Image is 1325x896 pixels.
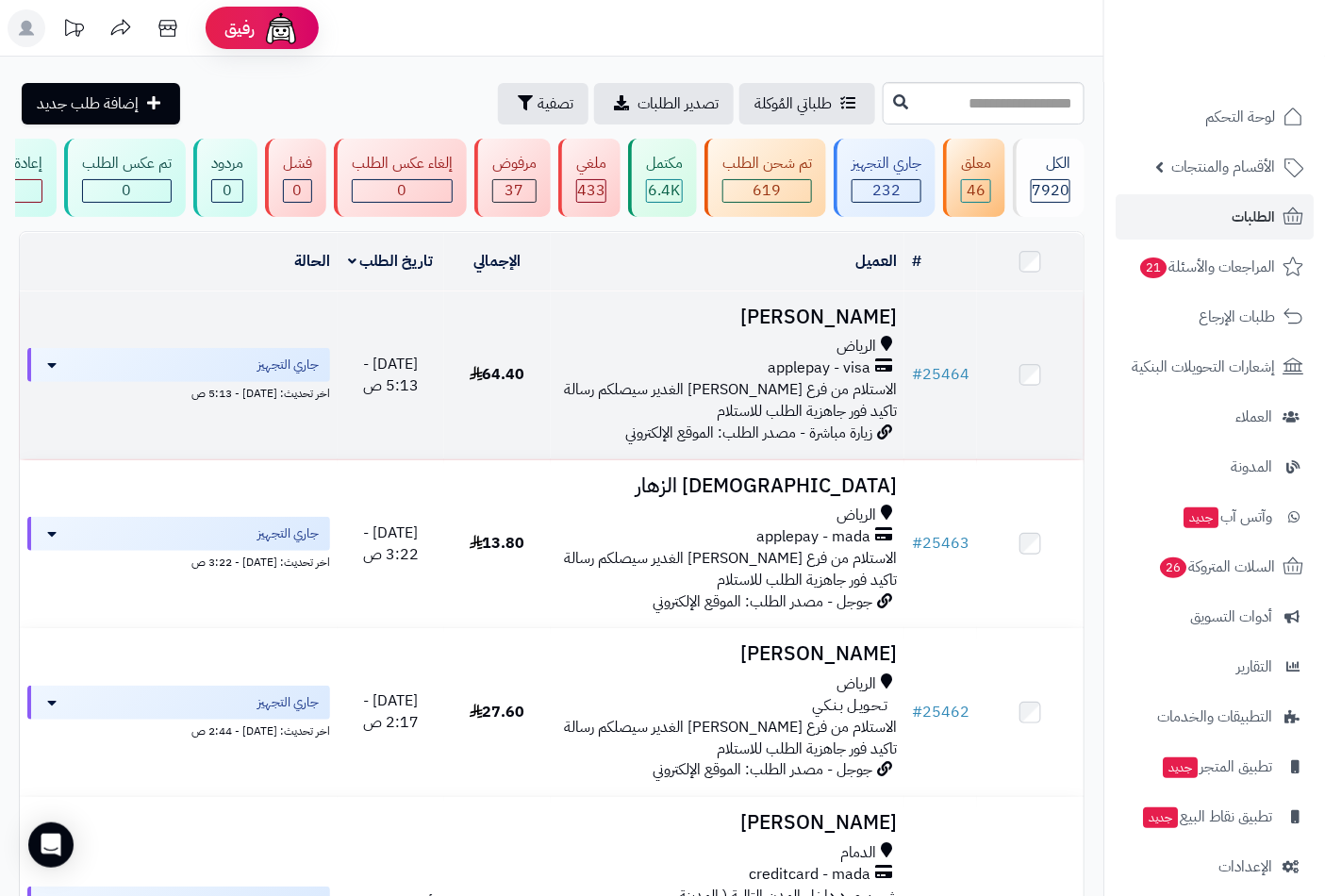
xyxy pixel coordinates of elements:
span: جوجل - مصدر الطلب: الموقع الإلكتروني [653,590,872,613]
span: الرياض [836,505,876,526]
span: إشعارات التحويلات البنكية [1132,354,1275,380]
img: ai-face.png [262,9,300,47]
span: التطبيقات والخدمات [1157,704,1272,730]
a: مردود 0 [190,139,261,217]
div: تم شحن الطلب [722,153,812,174]
a: # [912,250,921,273]
a: إشعارات التحويلات البنكية [1116,344,1314,390]
span: 433 [577,179,605,202]
a: تصدير الطلبات [594,83,734,124]
span: تصدير الطلبات [638,92,719,115]
div: اخر تحديث: [DATE] - 2:44 ص [27,720,330,739]
span: جديد [1184,507,1218,528]
span: جديد [1163,757,1198,778]
div: مرفوض [492,153,537,174]
span: 232 [872,179,901,202]
div: تم عكس الطلب [82,153,172,174]
div: مكتمل [646,153,683,174]
a: جاري التجهيز 232 [830,139,939,217]
span: creditcard - mada [749,864,870,886]
a: الطلبات [1116,194,1314,240]
div: 619 [723,180,811,202]
a: الكل7920 [1009,139,1088,217]
span: 0 [223,179,232,202]
a: وآتس آبجديد [1116,494,1314,539]
div: الكل [1031,153,1070,174]
button: تصفية [498,83,588,124]
span: التقارير [1236,654,1272,680]
a: #25464 [912,363,969,386]
span: أدوات التسويق [1190,604,1272,630]
span: جاري التجهيز [257,524,319,543]
span: 7920 [1032,179,1069,202]
div: 232 [853,180,920,202]
span: الدمام [840,842,876,864]
a: العميل [855,250,897,273]
span: المراجعات والأسئلة [1138,254,1275,280]
div: ملغي [576,153,606,174]
h3: [PERSON_NAME] [558,307,898,328]
a: الإجمالي [473,250,521,273]
span: 6.4K [649,179,681,202]
span: تصفية [538,92,573,115]
div: 0 [83,180,171,202]
a: تطبيق نقاط البيعجديد [1116,794,1314,839]
span: جديد [1143,807,1178,828]
span: تطبيق المتجر [1161,754,1272,780]
span: # [912,363,922,386]
span: الاستلام من فرع [PERSON_NAME] الغدير سيصلكم رسالة تاكيد فور جاهزية الطلب للاستلام [564,547,897,591]
span: طلبات الإرجاع [1199,304,1275,330]
a: أدوات التسويق [1116,594,1314,639]
a: الإعدادات [1116,844,1314,889]
a: طلبات الإرجاع [1116,294,1314,340]
span: # [912,532,922,555]
h3: [DEMOGRAPHIC_DATA] الزهار [558,475,898,497]
span: الاستلام من فرع [PERSON_NAME] الغدير سيصلكم رسالة تاكيد فور جاهزية الطلب للاستلام [564,716,897,760]
span: الاستلام من فرع [PERSON_NAME] الغدير سيصلكم رسالة تاكيد فور جاهزية الطلب للاستلام [564,378,897,423]
span: 13.80 [470,532,525,555]
div: جاري التجهيز [852,153,921,174]
span: الأقسام والمنتجات [1171,154,1275,180]
span: 46 [967,179,985,202]
span: جاري التجهيز [257,693,319,712]
a: معلق 46 [939,139,1009,217]
span: المدونة [1231,454,1272,480]
span: 0 [398,179,407,202]
div: Open Intercom Messenger [28,822,74,868]
div: 0 [212,180,242,202]
a: ملغي 433 [555,139,624,217]
span: جوجل - مصدر الطلب: الموقع الإلكتروني [653,758,872,781]
span: [DATE] - 5:13 ص [363,353,419,397]
span: 0 [293,179,303,202]
a: تم شحن الطلب 619 [701,139,830,217]
a: تطبيق المتجرجديد [1116,744,1314,789]
div: فشل [283,153,312,174]
a: إضافة طلب جديد [22,83,180,124]
a: المدونة [1116,444,1314,489]
span: وآتس آب [1182,504,1272,530]
div: اخر تحديث: [DATE] - 5:13 ص [27,382,330,402]
span: 37 [505,179,524,202]
div: 433 [577,180,605,202]
div: 37 [493,180,536,202]
span: 0 [123,179,132,202]
span: الرياض [836,673,876,695]
h3: [PERSON_NAME] [558,643,898,665]
div: إلغاء عكس الطلب [352,153,453,174]
div: 6358 [647,180,682,202]
a: تاريخ الطلب [348,250,434,273]
a: #25462 [912,701,969,723]
div: 0 [284,180,311,202]
div: 0 [353,180,452,202]
span: طلباتي المُوكلة [754,92,832,115]
span: [DATE] - 2:17 ص [363,689,419,734]
span: 21 [1140,257,1167,278]
a: لوحة التحكم [1116,94,1314,140]
a: التقارير [1116,644,1314,689]
span: الطلبات [1232,204,1275,230]
span: زيارة مباشرة - مصدر الطلب: الموقع الإلكتروني [625,422,872,444]
h3: [PERSON_NAME] [558,812,898,834]
span: 619 [754,179,782,202]
div: اخر تحديث: [DATE] - 3:22 ص [27,551,330,571]
span: applepay - visa [768,357,870,379]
